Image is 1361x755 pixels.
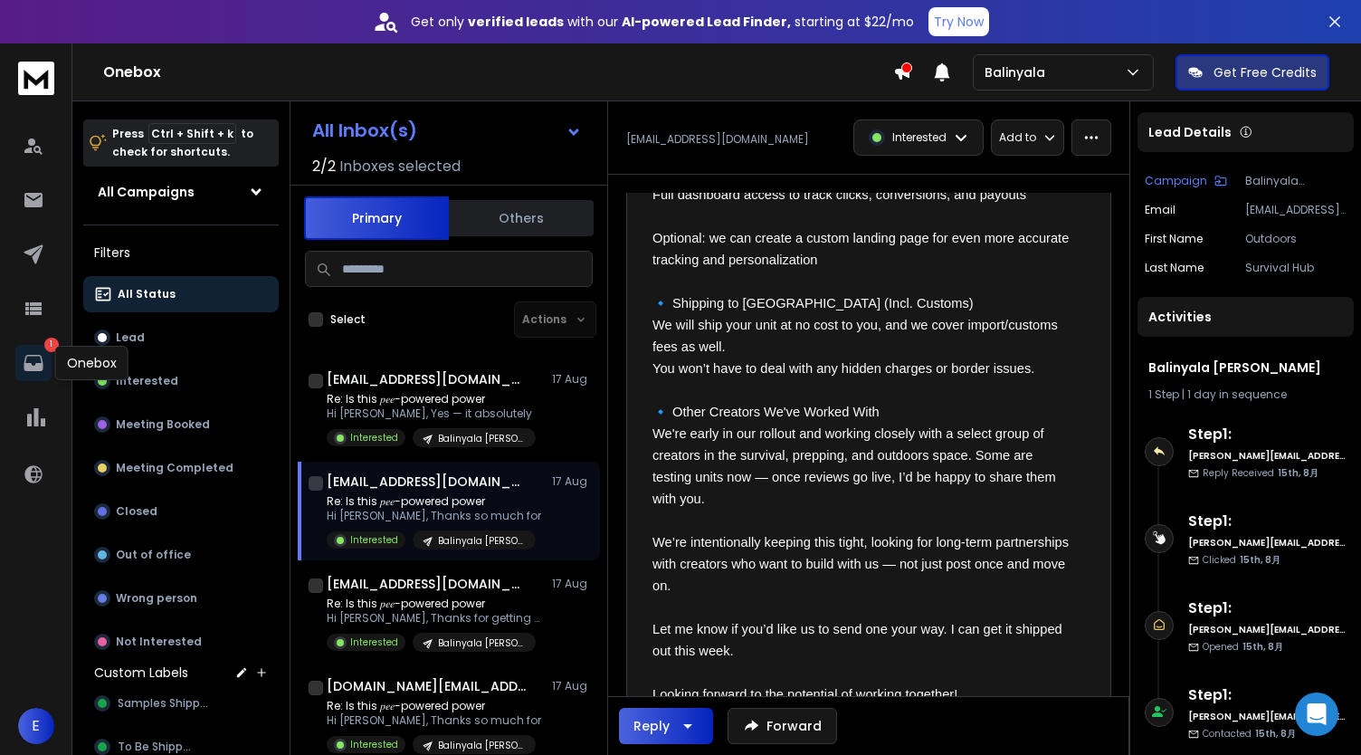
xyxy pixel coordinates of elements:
p: Interested [350,431,398,444]
span: Optional: we can create a custom landing page for even more accurate tracking and personalization [652,231,1072,267]
h6: [PERSON_NAME][EMAIL_ADDRESS][PERSON_NAME][DOMAIN_NAME] [1188,536,1347,550]
a: 1 [15,345,52,381]
h6: Step 1 : [1188,597,1347,619]
span: Samples Shipped [118,696,213,711]
h3: Inboxes selected [339,156,461,177]
button: Others [449,198,594,238]
p: Balinyala [PERSON_NAME] [438,432,525,445]
button: All Campaigns [83,174,279,210]
button: All Inbox(s) [298,112,596,148]
p: Lead [116,330,145,345]
p: [EMAIL_ADDRESS][DOMAIN_NAME] [1245,203,1347,217]
p: Outdoors [1245,232,1347,246]
p: Interested [350,738,398,751]
p: Not Interested [116,635,202,649]
span: 15th, 8月 [1278,466,1318,480]
span: 15th, 8月 [1242,640,1283,654]
span: To Be Shipped [118,740,196,754]
p: Re: Is this 𝑝𝑒𝑒-powered power [327,494,541,509]
h6: [PERSON_NAME][EMAIL_ADDRESS][PERSON_NAME][DOMAIN_NAME] [1188,449,1347,463]
button: Wrong person [83,580,279,616]
p: 17 Aug [552,577,593,591]
p: Balinyala [PERSON_NAME] [438,636,525,650]
div: | [1148,387,1343,402]
h6: [PERSON_NAME][EMAIL_ADDRESS][PERSON_NAME][DOMAIN_NAME] [1188,710,1347,723]
button: Campaign [1145,174,1227,188]
button: Not Interested [83,624,279,660]
span: Looking forward to the potential of working together! [652,687,957,702]
h1: [DOMAIN_NAME][EMAIL_ADDRESS][DOMAIN_NAME] [327,677,526,695]
span: We’re intentionally keeping this tight, looking for long-term partnerships with creators who want... [652,535,1072,593]
h1: [EMAIL_ADDRESS][DOMAIN_NAME] [327,370,526,388]
p: Reply Received [1203,466,1318,480]
p: 17 Aug [552,474,593,489]
p: Re: Is this 𝑝𝑒𝑒-powered power [327,699,541,713]
p: 17 Aug [552,372,593,387]
span: We will ship your unit at no cost to you, and we cover import/customs fees as well. [652,318,1061,354]
button: Reply [619,708,713,744]
button: Closed [83,493,279,530]
p: Balinyala [PERSON_NAME] [1245,174,1347,188]
p: Clicked [1203,553,1280,567]
p: Contacted [1203,727,1296,741]
strong: verified leads [468,13,564,31]
p: Balinyala [PERSON_NAME] [438,534,525,548]
span: Full dashboard access to track clicks, conversions, and payouts [652,187,1026,202]
button: Forward [728,708,837,744]
h1: Balinyala [PERSON_NAME] [1148,358,1343,377]
p: Hi [PERSON_NAME], Thanks for getting back [327,611,544,626]
div: Open Intercom Messenger [1295,693,1338,736]
p: Meeting Completed [116,461,233,475]
p: Out of office [116,548,191,562]
p: Email [1145,203,1175,217]
p: Press to check for shortcuts. [112,125,253,161]
span: 15th, 8月 [1255,727,1296,741]
p: All Status [118,287,176,301]
button: E [18,708,54,744]
h1: Onebox [103,62,893,83]
label: Select [330,312,366,327]
p: Get Free Credits [1213,63,1317,81]
p: Closed [116,504,157,519]
button: Primary [304,196,449,240]
p: Re: Is this 𝑝𝑒𝑒-powered power [327,392,536,406]
p: Balinyala [985,63,1052,81]
p: Last Name [1145,261,1204,275]
p: Survival Hub [1245,261,1347,275]
div: Reply [633,717,670,735]
h1: All Campaigns [98,183,195,201]
h1: All Inbox(s) [312,121,417,139]
span: 🔹 Shipping to [GEOGRAPHIC_DATA] (Incl. Customs) [652,296,974,311]
p: Lead Details [1148,123,1232,141]
p: [EMAIL_ADDRESS][DOMAIN_NAME] [626,132,809,147]
span: 1 Step [1148,387,1179,402]
h1: [EMAIL_ADDRESS][DOMAIN_NAME] [327,473,526,491]
p: Get only with our starting at $22/mo [411,13,914,31]
h6: Step 1 : [1188,684,1347,706]
h6: [PERSON_NAME][EMAIL_ADDRESS][PERSON_NAME][DOMAIN_NAME] [1188,623,1347,636]
button: Samples Shipped [83,685,279,722]
span: Ctrl + Shift + k [148,123,236,144]
h3: Filters [83,240,279,265]
button: Interested [83,363,279,399]
p: Interested [892,130,947,145]
span: Let me know if you’d like us to send one your way. I can get it shipped out this week. [652,622,1066,658]
button: Lead [83,320,279,356]
span: 2 / 2 [312,156,336,177]
p: First Name [1145,232,1203,246]
p: Wrong person [116,591,197,606]
p: Re: Is this 𝑝𝑒𝑒-powered power [327,597,544,611]
div: Activities [1137,297,1354,337]
p: Interested [116,374,178,388]
p: 17 Aug [552,679,593,693]
p: Opened [1203,640,1283,654]
span: 15th, 8月 [1240,553,1280,567]
span: 🔹 Other Creators We've Worked With [652,405,880,419]
p: Meeting Booked [116,417,210,432]
button: Meeting Booked [83,406,279,443]
h1: [EMAIL_ADDRESS][DOMAIN_NAME] [327,575,526,593]
p: Balinyala [PERSON_NAME] [438,739,525,752]
p: Hi [PERSON_NAME], Thanks so much for [327,713,541,728]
